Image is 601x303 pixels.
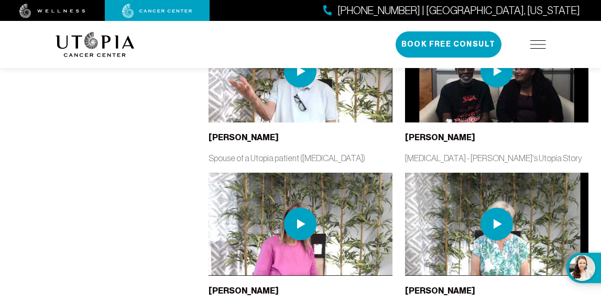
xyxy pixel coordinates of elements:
img: play icon [480,55,513,87]
img: cancer center [122,4,192,18]
b: [PERSON_NAME] [209,286,279,296]
button: Book Free Consult [396,31,501,58]
p: Spouse of a Utopia patient ([MEDICAL_DATA]) [209,152,392,164]
img: play icon [480,208,513,240]
img: thumbnail [405,173,588,276]
img: play icon [284,208,316,240]
img: thumbnail [209,19,392,122]
img: icon-hamburger [530,40,546,49]
img: wellness [19,4,85,18]
b: [PERSON_NAME] [209,132,279,142]
b: [PERSON_NAME] [405,132,475,142]
img: logo [56,32,135,57]
img: thumbnail [209,173,392,276]
img: play icon [284,55,316,87]
b: [PERSON_NAME] [405,286,475,296]
img: thumbnail [405,19,588,122]
p: [MEDICAL_DATA] - [PERSON_NAME]'s Utopia Story [405,152,588,164]
a: [PHONE_NUMBER] | [GEOGRAPHIC_DATA], [US_STATE] [323,3,580,18]
span: [PHONE_NUMBER] | [GEOGRAPHIC_DATA], [US_STATE] [337,3,580,18]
